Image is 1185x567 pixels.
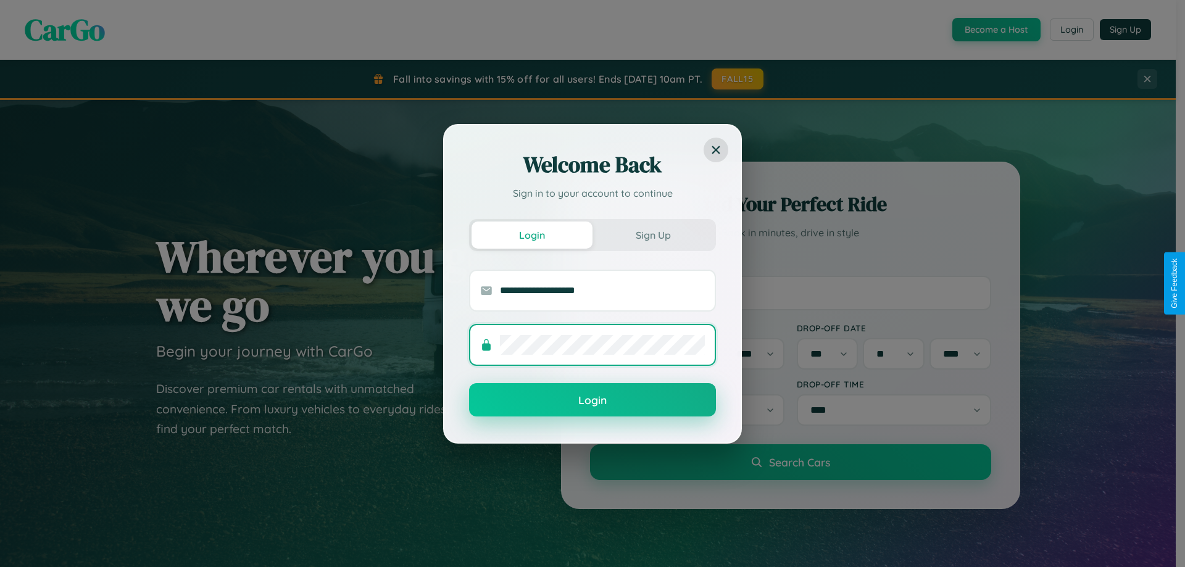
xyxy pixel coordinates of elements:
button: Sign Up [592,221,713,249]
div: Give Feedback [1170,259,1179,308]
h2: Welcome Back [469,150,716,180]
p: Sign in to your account to continue [469,186,716,201]
button: Login [472,221,592,249]
button: Login [469,383,716,416]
